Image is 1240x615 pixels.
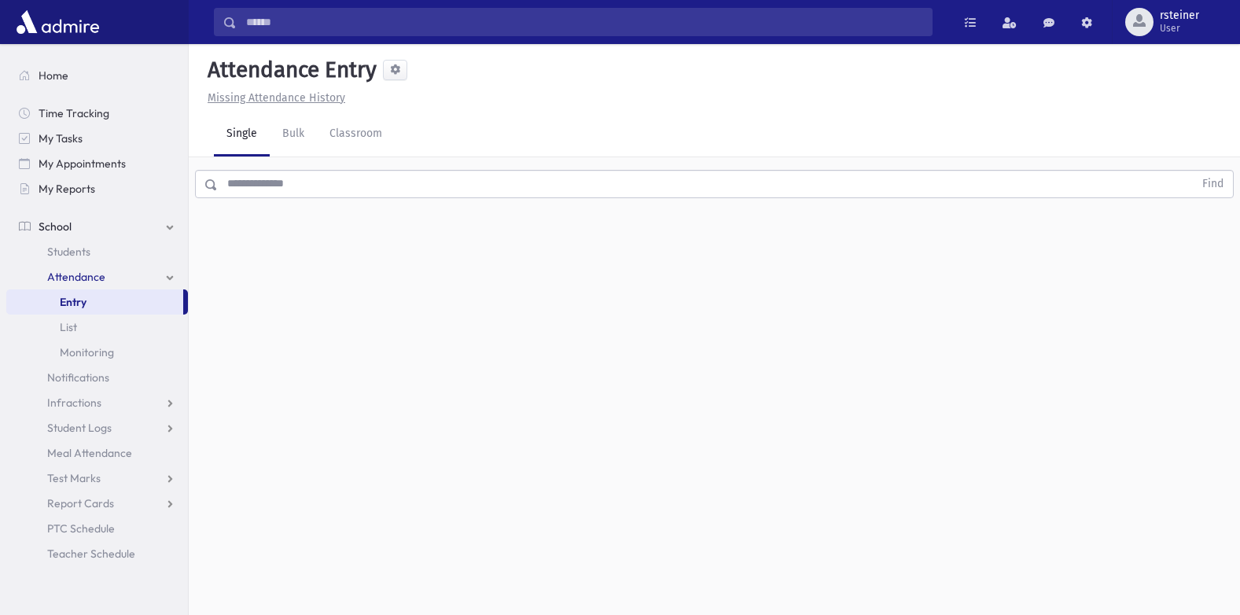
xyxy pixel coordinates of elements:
[6,491,188,516] a: Report Cards
[6,390,188,415] a: Infractions
[60,345,114,359] span: Monitoring
[39,219,72,234] span: School
[270,112,317,157] a: Bulk
[1160,9,1199,22] span: rsteiner
[6,516,188,541] a: PTC Schedule
[39,182,95,196] span: My Reports
[47,370,109,385] span: Notifications
[47,446,132,460] span: Meal Attendance
[237,8,932,36] input: Search
[208,91,345,105] u: Missing Attendance History
[39,157,126,171] span: My Appointments
[214,112,270,157] a: Single
[47,496,114,510] span: Report Cards
[201,91,345,105] a: Missing Attendance History
[6,541,188,566] a: Teacher Schedule
[47,270,105,284] span: Attendance
[6,365,188,390] a: Notifications
[39,68,68,83] span: Home
[6,264,188,289] a: Attendance
[47,421,112,435] span: Student Logs
[317,112,395,157] a: Classroom
[60,295,86,309] span: Entry
[6,315,188,340] a: List
[6,289,183,315] a: Entry
[47,521,115,536] span: PTC Schedule
[6,440,188,466] a: Meal Attendance
[39,131,83,145] span: My Tasks
[6,101,188,126] a: Time Tracking
[6,415,188,440] a: Student Logs
[47,245,90,259] span: Students
[47,547,135,561] span: Teacher Schedule
[6,239,188,264] a: Students
[6,466,188,491] a: Test Marks
[60,320,77,334] span: List
[47,471,101,485] span: Test Marks
[6,340,188,365] a: Monitoring
[13,6,103,38] img: AdmirePro
[6,63,188,88] a: Home
[1193,171,1233,197] button: Find
[6,126,188,151] a: My Tasks
[201,57,377,83] h5: Attendance Entry
[47,396,101,410] span: Infractions
[6,214,188,239] a: School
[1160,22,1199,35] span: User
[6,151,188,176] a: My Appointments
[6,176,188,201] a: My Reports
[39,106,109,120] span: Time Tracking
